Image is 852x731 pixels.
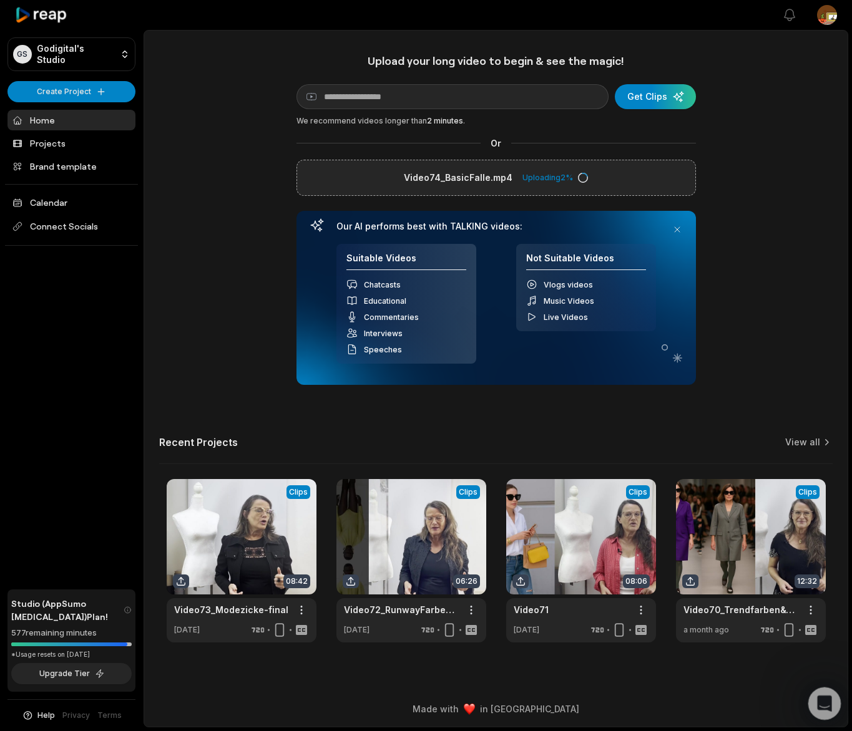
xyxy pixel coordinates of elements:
button: Get Clips [615,84,696,109]
button: GIF-Auswahl [39,409,49,419]
a: Calendar [7,192,135,213]
span: Music Videos [544,296,594,306]
span: Vlogs videos [544,280,593,289]
button: Upgrade Tier [11,663,132,684]
label: Video74_BasicFalle.mp4 [404,170,512,185]
h4: Suitable Videos [346,253,466,271]
div: However, we can’t switch to this new workflow until Instagram officially validates and approves o... [20,79,195,152]
iframe: Intercom live chat [808,687,841,720]
button: go back [8,5,32,29]
button: Home [195,5,219,29]
div: Uploading 2 % [522,172,588,183]
div: Yes, but Tiktok wasn't delivered also! [68,251,230,263]
h1: Upload your long video to begin & see the magic! [296,54,696,68]
span: Help [37,710,55,721]
span: Connect Socials [7,215,135,238]
div: Thank you for your understanding! [20,213,195,226]
div: Sam sagt… [10,280,240,469]
a: Video71 [514,603,549,616]
span: Commentaries [364,312,419,322]
div: *Usage resets on [DATE] [11,650,132,659]
a: Video73_Modezicke-final [174,603,288,616]
a: Video70_Trendfarben&Wirkung [683,603,798,616]
button: Emoji-Auswahl [19,409,29,419]
h1: [PERSON_NAME] [61,6,142,16]
span: 2 minutes [427,116,463,125]
textarea: Nachricht senden... [11,382,239,404]
button: Create Project [7,81,135,102]
p: Vor 8 Std aktiv [61,16,120,28]
a: Home [7,110,135,130]
a: Privacy [62,710,90,721]
button: Anhang hochladen [59,409,69,419]
div: Godigital sagt… [10,243,240,281]
span: Chatcasts [364,280,401,289]
span: Speeches [364,345,402,354]
h3: Our AI performs best with TALKING videos: [336,221,656,232]
a: View all [785,436,820,448]
h4: Not Suitable Videos [526,253,646,271]
div: Schließen [219,5,242,27]
div: We recommend videos longer than . [296,115,696,127]
p: Godigital's Studio [37,43,115,65]
div: As soon as Instagram completes the validation, your posts will go out as usual. We’ll keep you up... [20,152,195,213]
a: Projects [7,133,135,153]
button: Start recording [79,409,89,419]
button: Sende eine Nachricht… [214,404,234,424]
a: Terms [97,710,122,721]
a: Video72_RunwayFarben-Herbst2025 [344,603,459,616]
div: GS [13,45,32,64]
button: Help [22,710,55,721]
span: Live Videos [544,312,588,322]
img: heart emoji [464,704,475,715]
div: We’re already facing similar difficulties with TikTok. Their integration currently has a separate... [20,288,195,385]
a: Brand template [7,156,135,177]
div: We’re already facing similar difficulties with TikTok. Their integration currently has a separate... [10,280,205,442]
div: Yes, but Tiktok wasn't delivered also! [58,243,240,271]
span: Or [481,137,511,150]
div: 577 remaining minutes [11,627,132,639]
div: Made with in [GEOGRAPHIC_DATA] [155,702,836,715]
img: Profile image for Sam [36,7,56,27]
span: Interviews [364,329,403,338]
h2: Recent Projects [159,436,238,448]
span: Studio (AppSumo [MEDICAL_DATA]) Plan! [11,597,124,623]
span: Educational [364,296,406,306]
